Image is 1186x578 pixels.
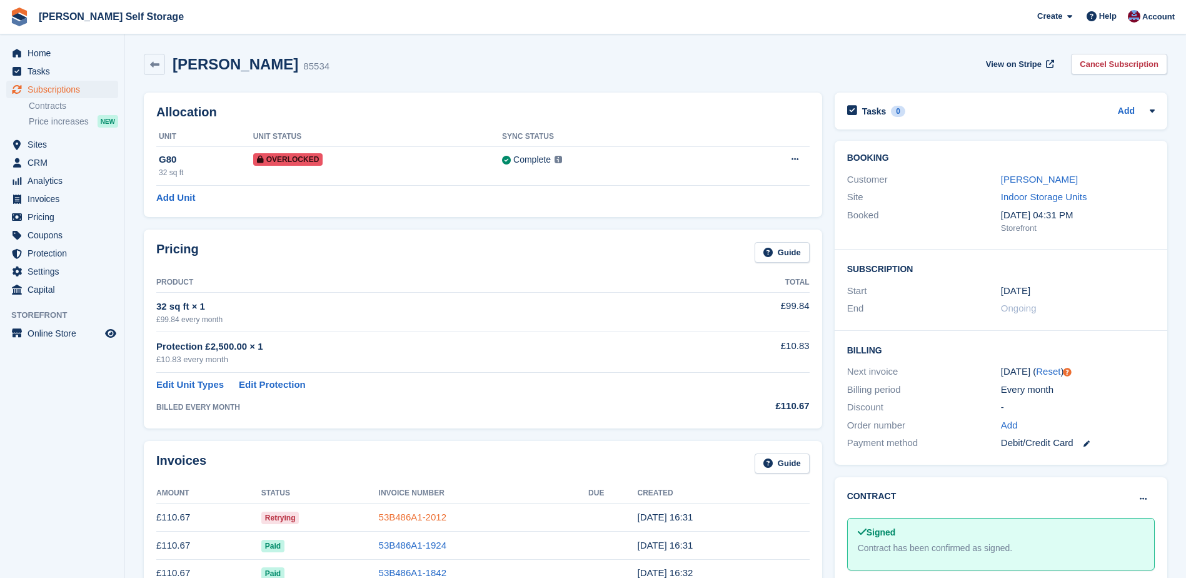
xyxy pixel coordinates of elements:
a: Guide [755,242,810,263]
div: NEW [98,115,118,128]
span: Price increases [29,116,89,128]
a: menu [6,190,118,208]
div: £99.84 every month [156,314,688,325]
th: Status [261,484,379,504]
a: menu [6,81,118,98]
div: Tooltip anchor [1062,367,1073,378]
a: Add [1001,418,1018,433]
h2: Contract [847,490,897,503]
span: Settings [28,263,103,280]
th: Due [588,484,637,504]
div: 0 [891,106,905,117]
a: menu [6,63,118,80]
th: Total [688,273,809,293]
div: £110.67 [688,399,809,413]
a: menu [6,208,118,226]
a: [PERSON_NAME] Self Storage [34,6,189,27]
h2: Booking [847,153,1155,163]
a: Indoor Storage Units [1001,191,1087,202]
span: Home [28,44,103,62]
td: £10.83 [688,332,809,373]
a: Edit Protection [239,378,306,392]
div: Payment method [847,436,1001,450]
a: menu [6,154,118,171]
td: £110.67 [156,532,261,560]
div: Start [847,284,1001,298]
div: G80 [159,153,253,167]
time: 2025-08-12 15:31:56 UTC [637,512,693,522]
div: End [847,302,1001,316]
h2: Billing [847,343,1155,356]
a: 53B486A1-2012 [379,512,446,522]
a: 53B486A1-1842 [379,567,446,578]
span: View on Stripe [986,58,1042,71]
a: menu [6,281,118,298]
a: Price increases NEW [29,114,118,128]
div: Site [847,190,1001,205]
span: Ongoing [1001,303,1037,313]
span: Sites [28,136,103,153]
div: Complete [513,153,551,166]
span: Create [1037,10,1062,23]
a: Guide [755,454,810,474]
div: £10.83 every month [156,353,688,366]
span: Invoices [28,190,103,208]
img: icon-info-grey-7440780725fd019a000dd9b08b2336e03edf1995a4989e88bcd33f0948082b44.svg [555,156,562,163]
img: stora-icon-8386f47178a22dfd0bd8f6a31ec36ba5ce8667c1dd55bd0f319d3a0aa187defe.svg [10,8,29,26]
span: Retrying [261,512,299,524]
span: Storefront [11,309,124,322]
span: Protection [28,245,103,262]
span: Capital [28,281,103,298]
span: Help [1099,10,1117,23]
time: 2025-07-12 15:31:49 UTC [637,540,693,550]
time: 2025-06-12 15:32:07 UTC [637,567,693,578]
h2: [PERSON_NAME] [173,56,298,73]
div: Next invoice [847,365,1001,379]
a: menu [6,136,118,153]
span: Pricing [28,208,103,226]
div: Protection £2,500.00 × 1 [156,340,688,354]
div: Discount [847,400,1001,415]
a: menu [6,245,118,262]
span: Subscriptions [28,81,103,98]
a: Cancel Subscription [1071,54,1167,74]
th: Invoice Number [379,484,589,504]
span: Tasks [28,63,103,80]
a: menu [6,263,118,280]
div: - [1001,400,1155,415]
div: [DATE] 04:31 PM [1001,208,1155,223]
a: View on Stripe [981,54,1057,74]
img: Tracy Bailey [1128,10,1140,23]
a: Add [1118,104,1135,119]
span: Coupons [28,226,103,244]
th: Unit Status [253,127,502,147]
span: Account [1142,11,1175,23]
a: menu [6,172,118,190]
th: Amount [156,484,261,504]
a: menu [6,226,118,244]
div: Billing period [847,383,1001,397]
h2: Pricing [156,242,199,263]
th: Sync Status [502,127,716,147]
div: Debit/Credit Card [1001,436,1155,450]
a: Add Unit [156,191,195,205]
div: Booked [847,208,1001,235]
h2: Invoices [156,454,206,474]
span: Online Store [28,325,103,342]
div: Storefront [1001,222,1155,235]
span: Paid [261,540,284,552]
a: menu [6,325,118,342]
div: Contract has been confirmed as signed. [858,542,1144,555]
a: 53B486A1-1924 [379,540,446,550]
div: Every month [1001,383,1155,397]
a: Contracts [29,100,118,112]
h2: Allocation [156,105,810,119]
time: 2025-05-12 00:00:00 UTC [1001,284,1030,298]
span: Overlocked [253,153,323,166]
a: Reset [1036,366,1060,377]
div: BILLED EVERY MONTH [156,402,688,413]
td: £99.84 [688,292,809,332]
span: CRM [28,154,103,171]
th: Created [637,484,809,504]
div: Order number [847,418,1001,433]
